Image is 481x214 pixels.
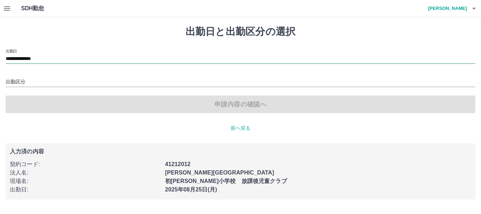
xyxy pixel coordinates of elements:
[10,185,161,194] p: 出勤日 :
[6,48,17,54] label: 出勤日
[165,187,217,192] b: 2025年08月25日(月)
[165,178,287,184] b: 初[PERSON_NAME]小学校 放課後児童クラブ
[10,149,471,154] p: 入力済の内容
[6,26,475,38] h1: 出勤日と出勤区分の選択
[6,124,475,132] p: 前へ戻る
[10,169,161,177] p: 法人名 :
[165,161,190,167] b: 41212012
[165,170,274,176] b: [PERSON_NAME][GEOGRAPHIC_DATA]
[10,160,161,169] p: 契約コード :
[10,177,161,185] p: 現場名 :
